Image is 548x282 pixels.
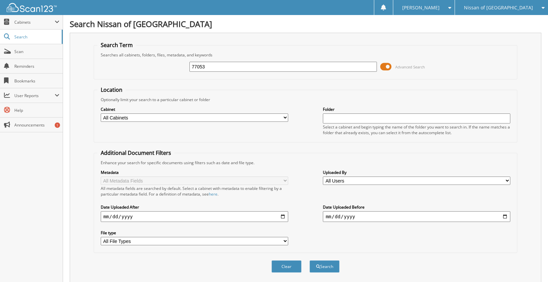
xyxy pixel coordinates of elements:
label: Date Uploaded After [101,204,288,210]
img: scan123-logo-white.svg [7,3,57,12]
span: Scan [14,49,59,54]
label: File type [101,230,288,236]
div: Enhance your search for specific documents using filters such as date and file type. [97,160,514,166]
label: Metadata [101,170,288,175]
a: here [209,191,217,197]
span: Nissan of [GEOGRAPHIC_DATA] [464,6,533,10]
span: Help [14,107,59,113]
button: Search [310,260,340,273]
span: Cabinets [14,19,55,25]
div: Select a cabinet and begin typing the name of the folder you want to search in. If the name match... [323,124,510,135]
span: User Reports [14,93,55,98]
legend: Location [97,86,126,93]
label: Folder [323,106,510,112]
input: start [101,211,288,222]
label: Uploaded By [323,170,510,175]
span: Bookmarks [14,78,59,84]
div: Searches all cabinets, folders, files, metadata, and keywords [97,52,514,58]
span: Reminders [14,63,59,69]
div: Optionally limit your search to a particular cabinet or folder [97,97,514,102]
legend: Search Term [97,41,136,49]
label: Date Uploaded Before [323,204,510,210]
input: end [323,211,510,222]
button: Clear [271,260,302,273]
span: Search [14,34,58,40]
span: Advanced Search [395,64,425,69]
span: [PERSON_NAME] [402,6,440,10]
h1: Search Nissan of [GEOGRAPHIC_DATA] [70,18,541,29]
div: 1 [55,122,60,128]
label: Cabinet [101,106,288,112]
legend: Additional Document Filters [97,149,174,157]
span: Announcements [14,122,59,128]
div: All metadata fields are searched by default. Select a cabinet with metadata to enable filtering b... [101,186,288,197]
